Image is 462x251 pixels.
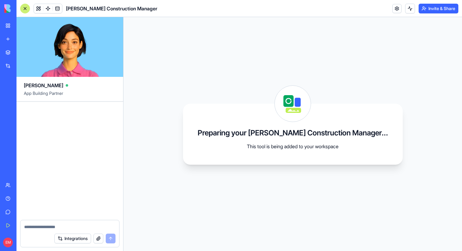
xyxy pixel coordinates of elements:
[3,238,13,247] span: EM
[198,128,388,138] h3: Preparing your [PERSON_NAME] Construction Manager...
[4,4,42,13] img: logo
[419,4,458,13] button: Invite & Share
[66,5,157,12] span: [PERSON_NAME] Construction Manager
[232,143,354,150] p: This tool is being added to your workspace
[54,234,91,243] button: Integrations
[24,90,116,101] span: App Building Partner
[24,82,63,89] span: [PERSON_NAME]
